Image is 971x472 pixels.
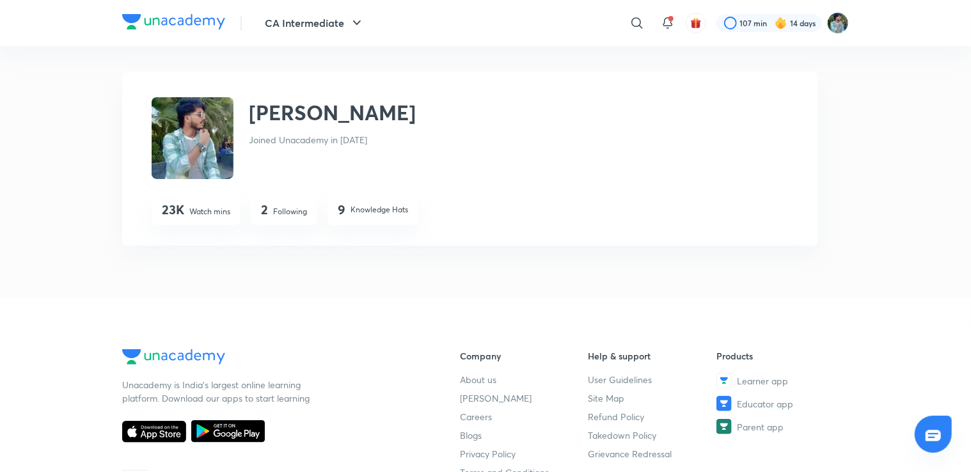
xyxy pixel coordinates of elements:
[351,204,408,216] p: Knowledge Hats
[716,396,732,411] img: Educator app
[152,97,233,179] img: Avatar
[716,373,732,388] img: Learner app
[588,429,717,442] a: Takedown Policy
[716,349,845,363] h6: Products
[716,419,845,434] a: Parent app
[588,410,717,423] a: Refund Policy
[737,420,784,434] span: Parent app
[737,397,793,411] span: Educator app
[737,374,788,388] span: Learner app
[122,14,225,33] a: Company Logo
[588,349,717,363] h6: Help & support
[460,410,588,423] a: Careers
[775,17,787,29] img: streak
[273,206,307,217] p: Following
[690,17,702,29] img: avatar
[827,12,849,34] img: Santosh Kumar Thakur
[716,396,845,411] a: Educator app
[189,206,230,217] p: Watch mins
[588,447,717,460] a: Grievance Redressal
[249,133,416,146] p: Joined Unacademy in [DATE]
[460,349,588,363] h6: Company
[122,349,419,368] a: Company Logo
[460,447,588,460] a: Privacy Policy
[460,410,492,423] span: Careers
[249,97,416,128] h2: [PERSON_NAME]
[257,10,372,36] button: CA Intermediate
[716,373,845,388] a: Learner app
[460,429,588,442] a: Blogs
[122,14,225,29] img: Company Logo
[460,391,588,405] a: [PERSON_NAME]
[686,13,706,33] button: avatar
[338,202,345,217] h4: 9
[122,349,225,365] img: Company Logo
[460,373,588,386] a: About us
[716,419,732,434] img: Parent app
[588,373,717,386] a: User Guidelines
[588,391,717,405] a: Site Map
[122,378,314,405] p: Unacademy is India’s largest online learning platform. Download our apps to start learning
[261,202,268,217] h4: 2
[162,202,184,217] h4: 23K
